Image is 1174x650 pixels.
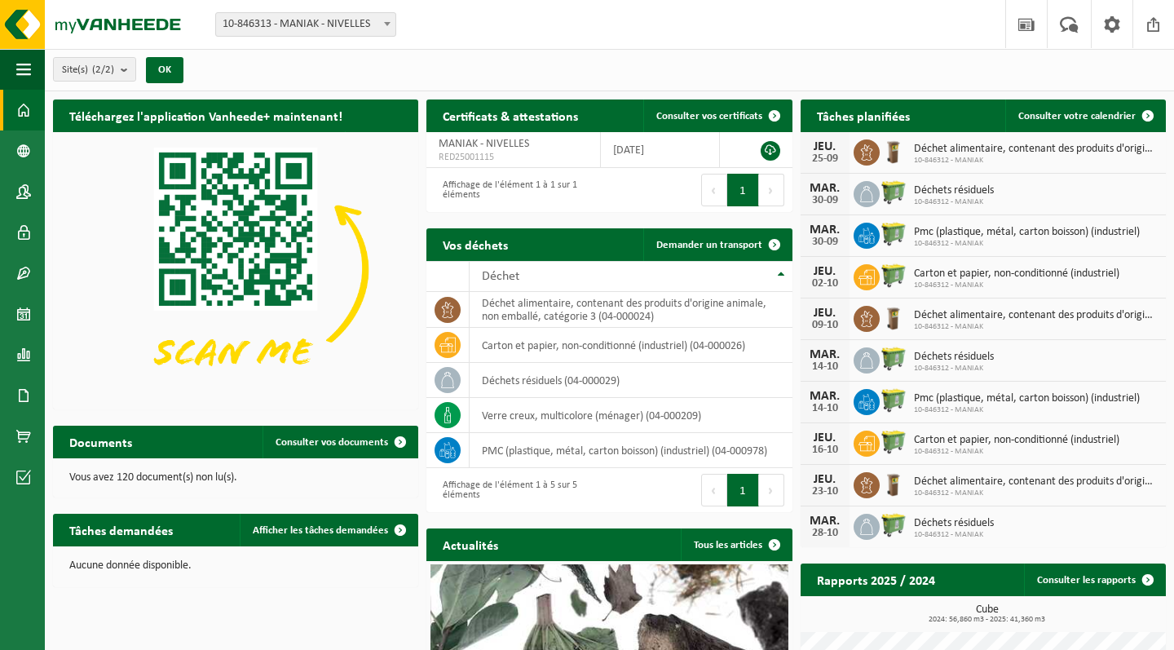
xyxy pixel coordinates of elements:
[880,179,907,206] img: WB-0660-HPE-GN-50
[69,560,402,572] p: Aucune donnée disponible.
[470,363,792,398] td: déchets résiduels (04-000029)
[681,528,791,561] a: Tous les articles
[809,361,841,373] div: 14-10
[914,405,1140,415] span: 10-846312 - MANIAK
[809,604,1166,624] h3: Cube
[880,137,907,165] img: WB-0140-HPE-BN-01
[880,387,907,414] img: WB-0660-HPE-GN-50
[435,172,601,208] div: Affichage de l'élément 1 à 1 sur 1 éléments
[914,156,1158,166] span: 10-846312 - MANIAK
[62,58,114,82] span: Site(s)
[215,12,396,37] span: 10-846313 - MANIAK - NIVELLES
[880,345,907,373] img: WB-0660-HPE-GN-50
[470,292,792,328] td: déchet alimentaire, contenant des produits d'origine animale, non emballé, catégorie 3 (04-000024)
[53,132,418,406] img: Download de VHEPlus App
[914,434,1119,447] span: Carton et papier, non-conditionné (industriel)
[914,489,1158,498] span: 10-846312 - MANIAK
[809,444,841,456] div: 16-10
[880,262,907,290] img: WB-0660-HPE-GN-50
[53,514,189,546] h2: Tâches demandées
[914,239,1140,249] span: 10-846312 - MANIAK
[92,64,114,75] count: (2/2)
[1005,99,1164,132] a: Consulter votre calendrier
[914,447,1119,457] span: 10-846312 - MANIAK
[809,265,841,278] div: JEU.
[656,111,762,122] span: Consulter vos certificats
[435,472,601,508] div: Affichage de l'élément 1 à 5 sur 5 éléments
[809,307,841,320] div: JEU.
[914,226,1140,239] span: Pmc (plastique, métal, carton boisson) (industriel)
[809,153,841,165] div: 25-09
[470,398,792,433] td: verre creux, multicolore (ménager) (04-000209)
[439,151,588,164] span: RED25001115
[914,281,1119,290] span: 10-846312 - MANIAK
[809,390,841,403] div: MAR.
[880,220,907,248] img: WB-0660-HPE-GN-50
[809,182,841,195] div: MAR.
[439,138,529,150] span: MANIAK - NIVELLES
[53,99,359,131] h2: Téléchargez l'application Vanheede+ maintenant!
[643,99,791,132] a: Consulter vos certificats
[914,268,1119,281] span: Carton et papier, non-conditionné (industriel)
[880,303,907,331] img: WB-0140-HPE-BN-01
[809,403,841,414] div: 14-10
[759,474,784,506] button: Next
[914,530,994,540] span: 10-846312 - MANIAK
[701,174,727,206] button: Previous
[914,364,994,374] span: 10-846312 - MANIAK
[240,514,417,546] a: Afficher les tâches demandées
[809,528,841,539] div: 28-10
[809,278,841,290] div: 02-10
[809,616,1166,624] span: 2024: 56,860 m3 - 2025: 41,360 m3
[809,140,841,153] div: JEU.
[880,511,907,539] img: WB-0660-HPE-GN-50
[914,322,1158,332] span: 10-846312 - MANIAK
[809,195,841,206] div: 30-09
[146,57,183,83] button: OK
[809,348,841,361] div: MAR.
[809,320,841,331] div: 09-10
[914,197,994,207] span: 10-846312 - MANIAK
[727,174,759,206] button: 1
[53,426,148,458] h2: Documents
[880,470,907,497] img: WB-0140-HPE-BN-01
[801,564,951,595] h2: Rapports 2025 / 2024
[914,517,994,530] span: Déchets résiduels
[914,351,994,364] span: Déchets résiduels
[809,515,841,528] div: MAR.
[253,525,388,536] span: Afficher les tâches demandées
[914,184,994,197] span: Déchets résiduels
[880,428,907,456] img: WB-0660-HPE-GN-50
[470,433,792,468] td: PMC (plastique, métal, carton boisson) (industriel) (04-000978)
[759,174,784,206] button: Next
[1018,111,1136,122] span: Consulter votre calendrier
[809,223,841,237] div: MAR.
[426,528,514,560] h2: Actualités
[263,426,417,458] a: Consulter vos documents
[69,472,402,484] p: Vous avez 120 document(s) non lu(s).
[809,486,841,497] div: 23-10
[914,309,1158,322] span: Déchet alimentaire, contenant des produits d'origine animale, non emballé, catég...
[426,228,524,260] h2: Vos déchets
[426,99,594,131] h2: Certificats & attestations
[809,237,841,248] div: 30-09
[914,392,1140,405] span: Pmc (plastique, métal, carton boisson) (industriel)
[482,270,519,283] span: Déchet
[643,228,791,261] a: Demander un transport
[914,143,1158,156] span: Déchet alimentaire, contenant des produits d'origine animale, non emballé, catég...
[701,474,727,506] button: Previous
[276,437,388,448] span: Consulter vos documents
[53,57,136,82] button: Site(s)(2/2)
[656,240,762,250] span: Demander un transport
[801,99,926,131] h2: Tâches planifiées
[809,473,841,486] div: JEU.
[1024,564,1164,596] a: Consulter les rapports
[470,328,792,363] td: carton et papier, non-conditionné (industriel) (04-000026)
[216,13,395,36] span: 10-846313 - MANIAK - NIVELLES
[914,475,1158,489] span: Déchet alimentaire, contenant des produits d'origine animale, non emballé, catég...
[809,431,841,444] div: JEU.
[727,474,759,506] button: 1
[601,132,719,168] td: [DATE]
